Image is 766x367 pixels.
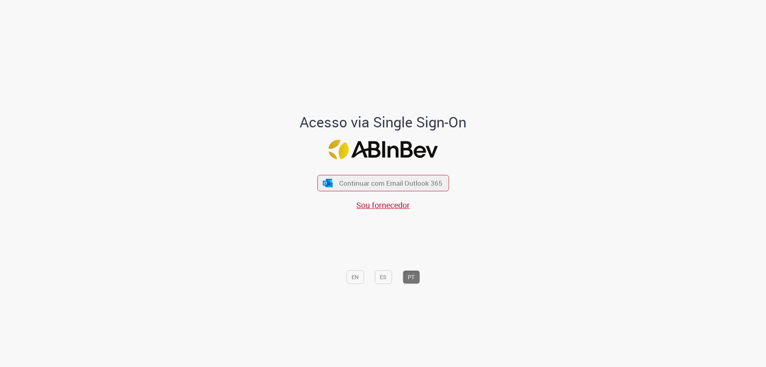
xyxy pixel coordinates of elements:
button: EN [346,270,364,284]
button: PT [403,270,420,284]
img: ícone Azure/Microsoft 360 [322,179,334,187]
button: ícone Azure/Microsoft 360 Continuar com Email Outlook 365 [317,175,449,191]
h1: Acesso via Single Sign-On [272,114,494,130]
span: Continuar com Email Outlook 365 [339,179,442,188]
a: Sou fornecedor [356,200,410,210]
button: ES [375,270,392,284]
img: Logo ABInBev [328,140,438,159]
